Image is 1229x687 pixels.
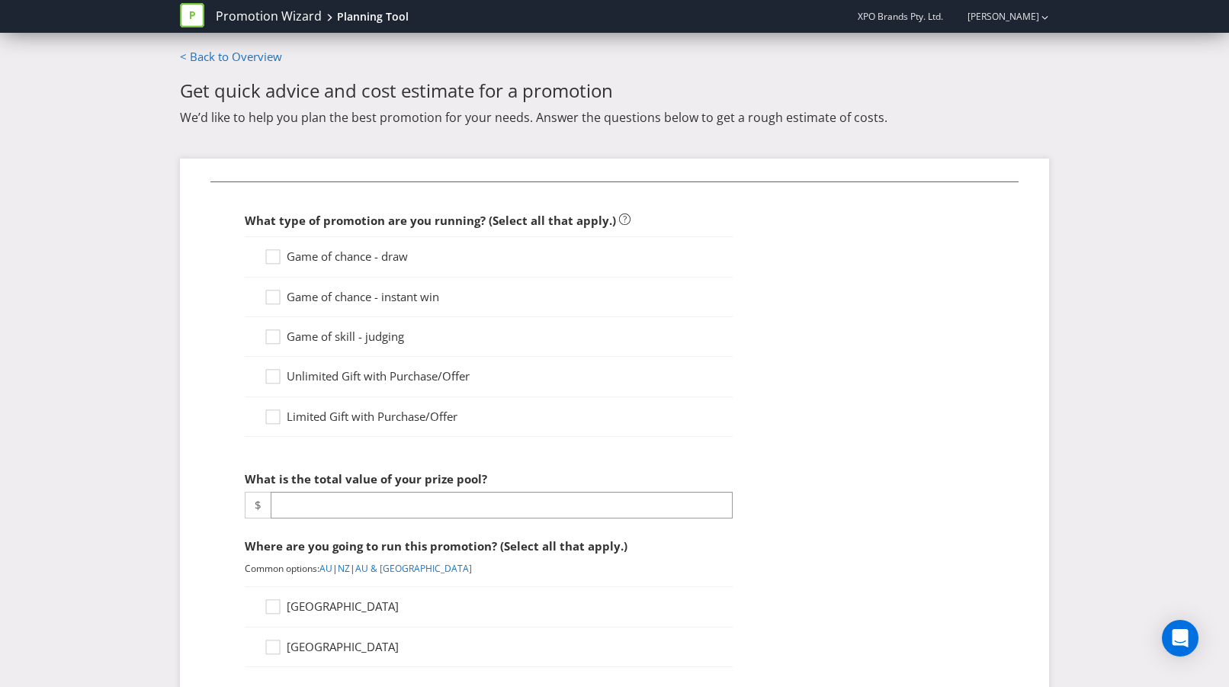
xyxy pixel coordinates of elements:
span: Common options: [245,562,319,575]
a: AU & [GEOGRAPHIC_DATA] [355,562,472,575]
div: Planning Tool [337,9,409,24]
a: AU [319,562,332,575]
div: Open Intercom Messenger [1162,620,1199,657]
span: Game of skill - judging [287,329,404,344]
a: Promotion Wizard [216,8,322,25]
span: [GEOGRAPHIC_DATA] [287,639,399,654]
a: NZ [338,562,350,575]
h2: Get quick advice and cost estimate for a promotion [180,81,1049,101]
span: Game of chance - draw [287,249,408,264]
span: | [332,562,338,575]
a: < Back to Overview [180,49,282,64]
span: What type of promotion are you running? (Select all that apply.) [245,213,616,228]
p: We’d like to help you plan the best promotion for your needs. Answer the questions below to get a... [180,109,1049,126]
span: Limited Gift with Purchase/Offer [287,409,457,424]
span: What is the total value of your prize pool? [245,471,487,486]
span: XPO Brands Pty. Ltd. [858,10,943,23]
span: [GEOGRAPHIC_DATA] [287,599,399,614]
span: Unlimited Gift with Purchase/Offer [287,368,470,384]
span: $ [245,492,271,518]
a: [PERSON_NAME] [952,10,1039,23]
span: | [350,562,355,575]
span: Game of chance - instant win [287,289,439,304]
div: Where are you going to run this promotion? (Select all that apply.) [245,531,733,562]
